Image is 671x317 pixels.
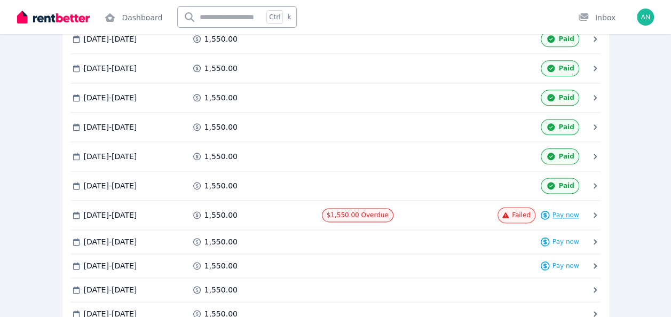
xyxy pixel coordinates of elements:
[17,9,90,25] img: RentBetter
[552,237,579,246] span: Pay now
[204,63,238,74] span: 1,550.00
[84,180,137,191] span: [DATE] - [DATE]
[327,211,389,219] span: $1,550.00 Overdue
[558,35,574,43] span: Paid
[558,93,574,102] span: Paid
[512,211,531,219] span: Failed
[552,211,579,219] span: Pay now
[578,12,615,23] div: Inbox
[204,260,238,271] span: 1,550.00
[84,151,137,162] span: [DATE] - [DATE]
[637,9,654,26] img: Ansu Dolley
[287,13,291,21] span: k
[84,236,137,247] span: [DATE] - [DATE]
[204,92,238,103] span: 1,550.00
[558,64,574,73] span: Paid
[558,181,574,190] span: Paid
[84,92,137,103] span: [DATE] - [DATE]
[84,63,137,74] span: [DATE] - [DATE]
[266,10,283,24] span: Ctrl
[204,284,238,295] span: 1,550.00
[84,34,137,44] span: [DATE] - [DATE]
[204,34,238,44] span: 1,550.00
[204,122,238,132] span: 1,550.00
[558,123,574,131] span: Paid
[84,284,137,295] span: [DATE] - [DATE]
[204,151,238,162] span: 1,550.00
[84,122,137,132] span: [DATE] - [DATE]
[204,180,238,191] span: 1,550.00
[84,260,137,271] span: [DATE] - [DATE]
[204,210,238,220] span: 1,550.00
[84,210,137,220] span: [DATE] - [DATE]
[552,261,579,270] span: Pay now
[204,236,238,247] span: 1,550.00
[558,152,574,161] span: Paid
